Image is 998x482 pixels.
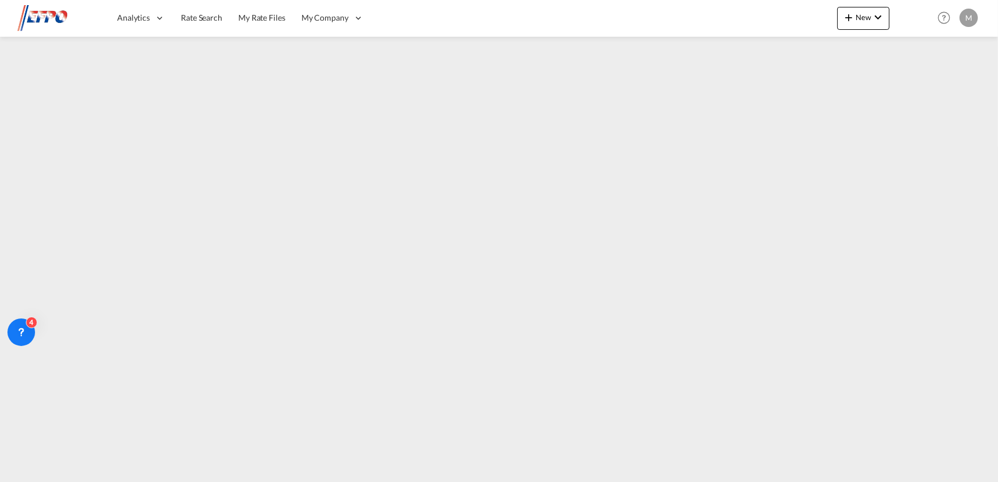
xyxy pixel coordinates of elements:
span: My Rate Files [238,13,285,22]
img: d38966e06f5511efa686cdb0e1f57a29.png [17,5,95,31]
span: My Company [301,12,349,24]
span: Analytics [117,12,150,24]
span: New [842,13,885,22]
div: Help [934,8,960,29]
md-icon: icon-plus 400-fg [842,10,856,24]
span: Rate Search [181,13,222,22]
md-icon: icon-chevron-down [871,10,885,24]
button: icon-plus 400-fgNewicon-chevron-down [837,7,889,30]
div: M [960,9,978,27]
span: Help [934,8,954,28]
